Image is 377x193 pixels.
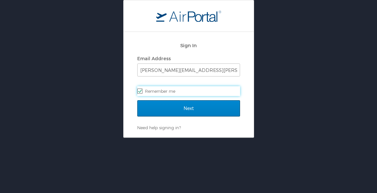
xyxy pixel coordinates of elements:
img: logo [156,10,221,22]
label: Email Address [137,56,171,61]
h2: Sign In [137,42,240,49]
input: Next [137,100,240,117]
label: Remember me [137,86,240,96]
a: Need help signing in? [137,125,181,130]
